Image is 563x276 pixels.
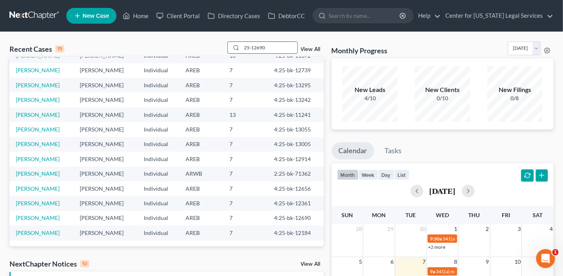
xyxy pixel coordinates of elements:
[119,9,152,23] a: Home
[332,46,388,55] h3: Monthly Progress
[179,225,223,240] td: AREB
[179,211,223,225] td: AREB
[223,152,268,166] td: 7
[415,85,470,94] div: New Clients
[137,211,179,225] td: Individual
[16,156,60,162] a: [PERSON_NAME]
[268,167,323,181] td: 2:25-bk-71362
[418,224,426,234] span: 30
[390,257,395,267] span: 6
[342,212,353,218] span: Sun
[137,107,179,122] td: Individual
[16,52,60,59] a: [PERSON_NAME]
[73,137,137,152] td: [PERSON_NAME]
[223,107,268,122] td: 13
[73,107,137,122] td: [PERSON_NAME]
[73,211,137,225] td: [PERSON_NAME]
[16,82,60,88] a: [PERSON_NAME]
[83,13,109,19] span: New Case
[268,107,323,122] td: 4:25-bk-11241
[342,94,398,102] div: 4/10
[223,78,268,92] td: 7
[514,257,522,267] span: 10
[73,181,137,196] td: [PERSON_NAME]
[73,92,137,107] td: [PERSON_NAME]
[73,152,137,166] td: [PERSON_NAME]
[137,225,179,240] td: Individual
[430,268,435,274] span: 9a
[549,224,554,234] span: 4
[428,244,445,250] a: +2 more
[533,212,542,218] span: Sat
[179,78,223,92] td: AREB
[223,181,268,196] td: 7
[453,224,458,234] span: 1
[73,196,137,210] td: [PERSON_NAME]
[16,200,60,207] a: [PERSON_NAME]
[268,92,323,107] td: 4:25-bk-13242
[204,9,264,23] a: Directory Cases
[137,78,179,92] td: Individual
[73,78,137,92] td: [PERSON_NAME]
[268,196,323,210] td: 4:25-bk-12361
[242,42,297,53] input: Search by name...
[179,181,223,196] td: AREB
[223,92,268,107] td: 7
[485,257,490,267] span: 9
[301,47,321,52] a: View All
[332,142,374,160] a: Calendar
[223,225,268,240] td: 7
[9,44,64,54] div: Recent Cases
[137,181,179,196] td: Individual
[223,122,268,137] td: 7
[268,78,323,92] td: 4:25-bk-13295
[378,142,409,160] a: Tasks
[268,225,323,240] td: 4:25-bk-12184
[453,257,458,267] span: 8
[55,45,64,53] div: 15
[355,224,363,234] span: 28
[387,224,395,234] span: 29
[16,141,60,147] a: [PERSON_NAME]
[16,170,60,177] a: [PERSON_NAME]
[517,224,522,234] span: 3
[552,249,559,255] span: 1
[137,196,179,210] td: Individual
[137,63,179,78] td: Individual
[358,257,363,267] span: 5
[469,212,480,218] span: Thu
[328,8,401,23] input: Search by name...
[487,85,542,94] div: New Filings
[73,167,137,181] td: [PERSON_NAME]
[414,9,441,23] a: Help
[179,167,223,181] td: ARWB
[268,63,323,78] td: 4:25-bk-12739
[223,137,268,152] td: 7
[137,152,179,166] td: Individual
[179,196,223,210] td: AREB
[372,212,386,218] span: Mon
[73,225,137,240] td: [PERSON_NAME]
[16,185,60,192] a: [PERSON_NAME]
[536,249,555,268] iframe: Intercom live chat
[502,212,510,218] span: Fri
[436,212,449,218] span: Wed
[137,122,179,137] td: Individual
[443,236,474,242] span: 341(a) meeting
[179,137,223,152] td: AREB
[223,167,268,181] td: 7
[137,167,179,181] td: Individual
[223,63,268,78] td: 7
[430,187,456,195] h2: [DATE]
[405,212,416,218] span: Tue
[73,63,137,78] td: [PERSON_NAME]
[264,9,309,23] a: DebtorCC
[137,137,179,152] td: Individual
[179,152,223,166] td: AREB
[441,9,553,23] a: Center for [US_STATE] Legal Services
[179,107,223,122] td: AREB
[179,122,223,137] td: AREB
[436,268,467,274] span: 341(a) meeting
[223,196,268,210] td: 7
[80,260,89,267] div: 10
